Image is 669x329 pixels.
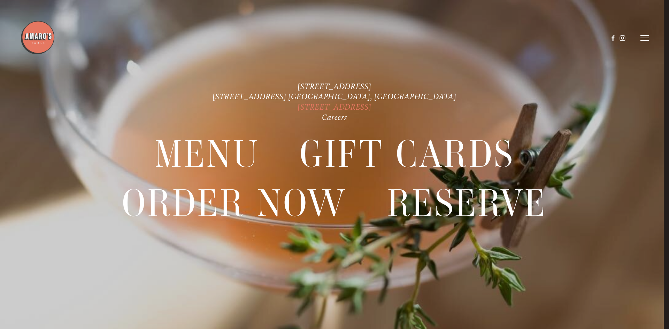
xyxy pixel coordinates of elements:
a: [STREET_ADDRESS] [298,102,371,112]
a: Order Now [122,179,347,227]
img: Amaro's Table [20,20,55,55]
a: Reserve [387,179,547,227]
a: Gift Cards [300,130,514,178]
a: [STREET_ADDRESS] [GEOGRAPHIC_DATA], [GEOGRAPHIC_DATA] [213,92,456,102]
a: Careers [322,113,347,123]
span: Gift Cards [300,130,514,179]
a: [STREET_ADDRESS] [298,81,371,91]
a: Menu [155,130,260,178]
span: Menu [155,130,260,179]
